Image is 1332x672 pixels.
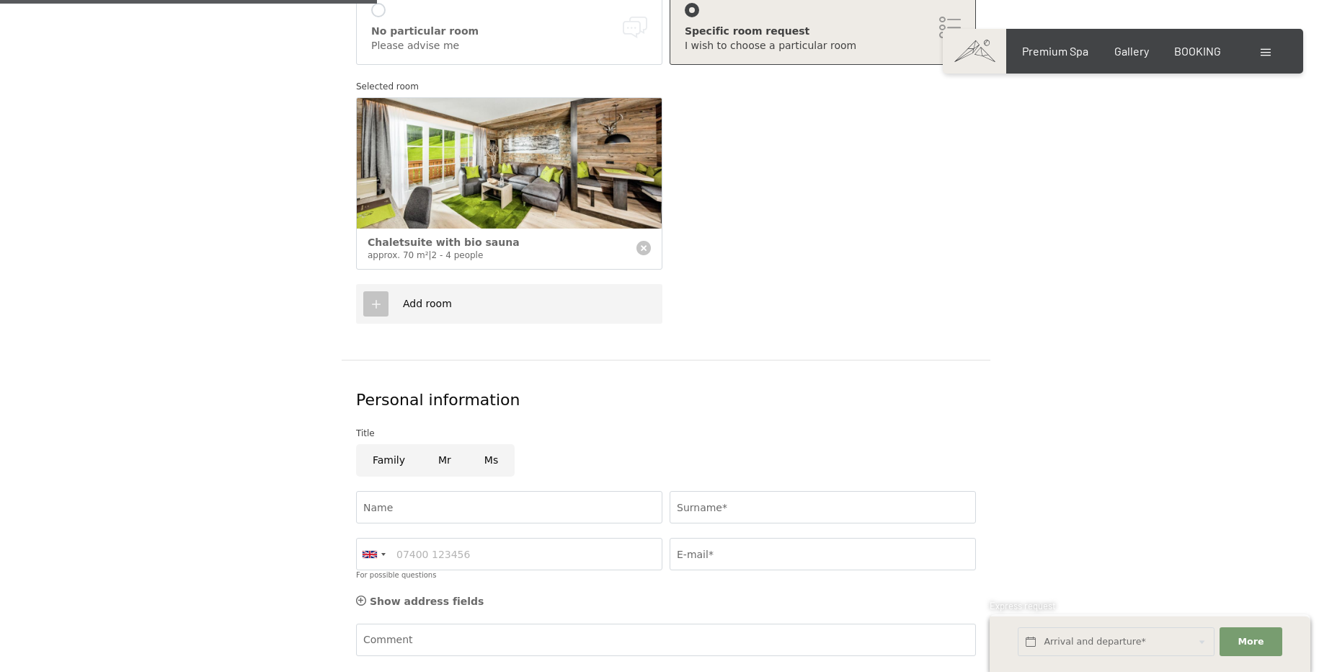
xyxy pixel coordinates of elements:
[403,298,452,309] span: Add room
[356,426,976,441] div: Title
[990,600,1056,611] span: Express request
[356,389,976,412] div: Personal information
[1114,44,1149,58] a: Gallery
[357,98,662,229] img: Chaletsuite with bio sauna
[1174,44,1221,58] a: BOOKING
[432,250,484,260] span: 2 - 4 people
[1238,635,1264,648] span: More
[368,236,520,248] span: Chaletsuite with bio sauna
[429,250,432,260] span: |
[685,39,961,53] div: I wish to choose a particular room
[371,39,647,53] div: Please advise me
[1220,627,1282,657] button: More
[368,250,429,260] span: approx. 70 m²
[685,25,961,39] div: Specific room request
[356,538,662,570] input: 07400 123456
[371,25,647,39] div: No particular room
[356,571,436,579] label: For possible questions
[370,596,484,607] span: Show address fields
[357,539,390,570] div: United Kingdom: +44
[1022,44,1088,58] a: Premium Spa
[356,79,976,94] div: Selected room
